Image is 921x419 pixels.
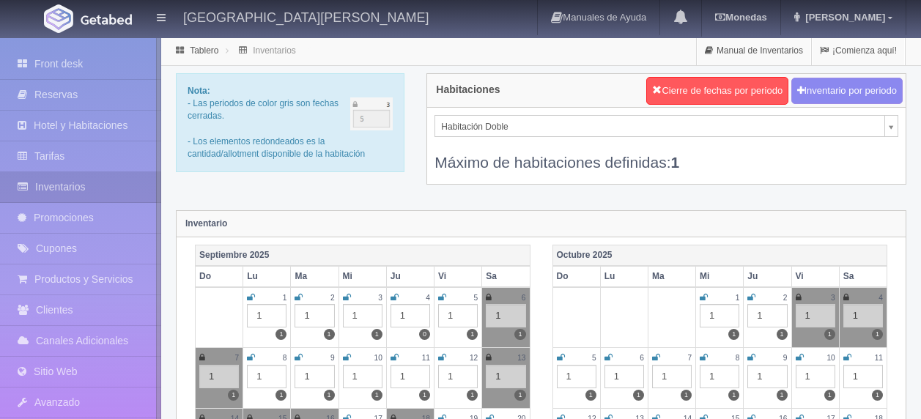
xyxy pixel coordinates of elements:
[872,390,883,401] label: 1
[419,390,430,401] label: 1
[671,154,680,171] b: 1
[697,37,811,65] a: Manual de Inventarios
[700,365,739,388] div: 1
[824,329,835,340] label: 1
[243,266,291,287] th: Lu
[467,329,478,340] label: 1
[371,329,382,340] label: 1
[434,266,482,287] th: Vi
[434,137,898,173] div: Máximo de habitaciones definidas:
[747,304,787,327] div: 1
[330,294,335,302] small: 2
[687,354,692,362] small: 7
[253,45,296,56] a: Inventarios
[715,12,766,23] b: Monedas
[783,294,788,302] small: 2
[188,86,210,96] b: Nota:
[872,329,883,340] label: 1
[391,304,430,327] div: 1
[652,365,692,388] div: 1
[247,304,286,327] div: 1
[291,266,339,287] th: Ma
[196,245,530,266] th: Septiembre 2025
[812,37,905,65] a: ¡Comienza aquí!
[434,115,898,137] a: Habitación Doble
[875,354,883,362] small: 11
[283,354,287,362] small: 8
[247,365,286,388] div: 1
[81,14,132,25] img: Getabed
[728,390,739,401] label: 1
[604,365,644,388] div: 1
[426,294,430,302] small: 4
[879,294,883,302] small: 4
[736,294,740,302] small: 1
[696,266,744,287] th: Mi
[438,304,478,327] div: 1
[802,12,885,23] span: [PERSON_NAME]
[470,354,478,362] small: 12
[600,266,648,287] th: Lu
[374,354,382,362] small: 10
[736,354,740,362] small: 8
[283,294,287,302] small: 1
[700,304,739,327] div: 1
[324,390,335,401] label: 1
[728,329,739,340] label: 1
[422,354,430,362] small: 11
[557,365,596,388] div: 1
[183,7,429,26] h4: [GEOGRAPHIC_DATA][PERSON_NAME]
[648,266,695,287] th: Ma
[777,390,788,401] label: 1
[330,354,335,362] small: 9
[514,390,525,401] label: 1
[324,329,335,340] label: 1
[783,354,788,362] small: 9
[552,266,600,287] th: Do
[343,304,382,327] div: 1
[441,116,879,138] span: Habitación Doble
[592,354,596,362] small: 5
[190,45,218,56] a: Tablero
[199,365,239,388] div: 1
[796,365,835,388] div: 1
[777,329,788,340] label: 1
[796,304,835,327] div: 1
[824,390,835,401] label: 1
[826,354,835,362] small: 10
[839,266,887,287] th: Sa
[196,266,243,287] th: Do
[371,390,382,401] label: 1
[275,390,286,401] label: 1
[831,294,835,302] small: 3
[295,365,334,388] div: 1
[44,4,73,33] img: Getabed
[419,329,430,340] label: 0
[275,329,286,340] label: 1
[235,354,240,362] small: 7
[552,245,887,266] th: Octubre 2025
[486,304,525,327] div: 1
[467,390,478,401] label: 1
[646,77,788,105] button: Cierre de fechas por periodo
[522,294,526,302] small: 6
[185,218,227,229] strong: Inventario
[514,329,525,340] label: 1
[438,365,478,388] div: 1
[843,365,883,388] div: 1
[295,304,334,327] div: 1
[791,266,839,287] th: Vi
[378,294,382,302] small: 3
[176,73,404,172] div: - Las periodos de color gris son fechas cerradas. - Los elementos redondeados es la cantidad/allo...
[391,365,430,388] div: 1
[350,97,393,130] img: cutoff.png
[585,390,596,401] label: 1
[343,365,382,388] div: 1
[386,266,434,287] th: Ju
[517,354,525,362] small: 13
[681,390,692,401] label: 1
[228,390,239,401] label: 1
[791,78,903,105] button: Inventario por periodo
[633,390,644,401] label: 1
[482,266,530,287] th: Sa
